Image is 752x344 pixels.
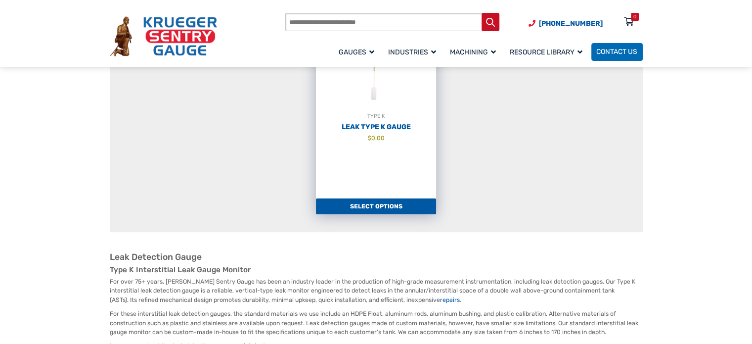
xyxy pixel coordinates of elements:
bdi: 0.00 [367,135,384,142]
div: TYPE K [316,112,436,121]
h2: Leak Detection Gauge [110,252,643,263]
a: Gauges [334,42,383,62]
div: 0 [633,13,636,21]
a: Contact Us [591,43,643,61]
a: repairs [440,296,460,303]
a: Resource Library [505,42,591,62]
span: Resource Library [510,48,582,56]
span: Gauges [339,48,374,56]
a: Add to cart: “Leak Type K Gauge” [316,198,436,214]
span: $ [367,135,371,142]
h2: Leak Type K Gauge [316,123,436,132]
a: Machining [445,42,505,62]
img: Krueger Sentry Gauge [110,16,217,56]
span: Machining [450,48,496,56]
a: Industries [383,42,445,62]
p: For over 75+ years, [PERSON_NAME] Sentry Gauge has been an industry leader in the production of h... [110,277,643,304]
p: For these interstitial leak detection gauges, the standard materials we use include an HDPE Float... [110,309,643,337]
h3: Type K Interstitial Leak Gauge Monitor [110,265,643,275]
span: Contact Us [596,48,637,56]
span: Industries [388,48,436,56]
span: [PHONE_NUMBER] [539,19,603,28]
a: Phone Number (920) 434-8860 [529,18,603,29]
a: TYPE KLeak Type K Gauge $0.00 [316,17,436,199]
